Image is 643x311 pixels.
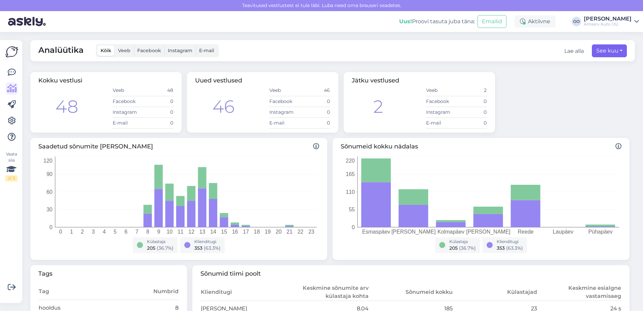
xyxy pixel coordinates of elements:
tspan: 55 [349,207,355,212]
tspan: Laupäev [553,229,573,235]
tspan: 0 [352,224,355,230]
div: 46 [213,94,234,120]
span: Uued vestlused [195,77,242,84]
b: Uus! [399,18,412,25]
tspan: 13 [199,229,205,235]
td: Instagram [269,107,300,117]
span: 353 [194,245,202,251]
tspan: 220 [346,158,355,163]
div: Vaata siia [5,151,17,181]
div: Klienditugi [194,239,221,245]
div: Aktiivne [515,15,556,28]
td: E-mail [269,117,300,128]
td: Veeb [269,85,300,96]
tspan: 20 [276,229,282,235]
th: Sõnumeid kokku [369,284,453,301]
td: Instagram [112,107,143,117]
div: Proovi tasuta juba täna: [399,18,475,26]
tspan: Pühapäev [588,229,612,235]
tspan: 21 [287,229,293,235]
td: 0 [456,96,487,107]
tspan: 1 [70,229,73,235]
tspan: 5 [114,229,117,235]
th: Keskmine sõnumite arv külastaja kohta [285,284,369,301]
span: E-mail [199,47,214,54]
div: 2 / 3 [5,175,17,181]
td: 46 [300,85,330,96]
tspan: 14 [210,229,216,235]
span: ( 63.3 %) [506,245,523,251]
tspan: 23 [308,229,314,235]
tspan: 3 [92,229,95,235]
td: Instagram [426,107,456,117]
tspan: 4 [103,229,106,235]
tspan: 15 [221,229,227,235]
tspan: 19 [265,229,271,235]
button: See kuu [592,44,627,57]
tspan: 7 [136,229,139,235]
tspan: 8 [146,229,149,235]
span: Saadetud sõnumite [PERSON_NAME] [38,142,319,151]
td: Veeb [426,85,456,96]
img: Askly Logo [5,45,18,58]
tspan: 165 [346,171,355,177]
tspan: 90 [46,171,52,177]
span: Tags [38,269,179,278]
span: Jätku vestlused [352,77,399,84]
tspan: 2 [81,229,84,235]
tspan: 16 [232,229,238,235]
td: 2 [456,85,487,96]
th: Külastajad [453,284,537,301]
span: 205 [449,245,458,251]
span: 205 [147,245,155,251]
tspan: 60 [46,189,52,195]
tspan: 120 [43,158,52,163]
div: Klienditugi [497,239,523,245]
td: 0 [300,96,330,107]
td: Veeb [112,85,143,96]
th: Tag [38,284,144,300]
td: E-mail [112,117,143,128]
tspan: [PERSON_NAME] [466,229,510,235]
tspan: Esmaspäev [362,229,390,235]
span: Analüütika [38,44,84,57]
span: 353 [497,245,505,251]
tspan: 18 [254,229,260,235]
tspan: 11 [178,229,184,235]
td: E-mail [426,117,456,128]
span: ( 63.3 %) [204,245,221,251]
div: Külastaja [147,239,174,245]
tspan: 12 [188,229,194,235]
span: ( 36.7 %) [459,245,476,251]
button: Emailid [478,15,506,28]
th: Klienditugi [200,284,285,301]
tspan: 6 [124,229,127,235]
td: 0 [456,117,487,128]
td: 0 [143,107,174,117]
th: Numbrid [144,284,179,300]
tspan: 0 [59,229,62,235]
span: Instagram [168,47,192,54]
tspan: 30 [46,207,52,212]
span: Sõnumid tiimi poolt [200,269,622,278]
tspan: 9 [157,229,160,235]
tspan: 10 [166,229,173,235]
th: Keskmine esialgne vastamisaeg [537,284,622,301]
span: Kõik [101,47,111,54]
div: 2 [373,94,383,120]
span: Veeb [118,47,130,54]
div: Külastaja [449,239,476,245]
td: Facebook [112,96,143,107]
tspan: 0 [49,224,52,230]
span: Kokku vestlusi [38,77,82,84]
button: Lae alla [564,47,584,55]
tspan: 22 [297,229,303,235]
td: 48 [143,85,174,96]
div: OO [572,17,581,26]
span: Facebook [137,47,161,54]
tspan: Reede [518,229,534,235]
div: Amserv Auto OÜ [584,22,632,27]
td: 0 [143,96,174,107]
td: Facebook [426,96,456,107]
